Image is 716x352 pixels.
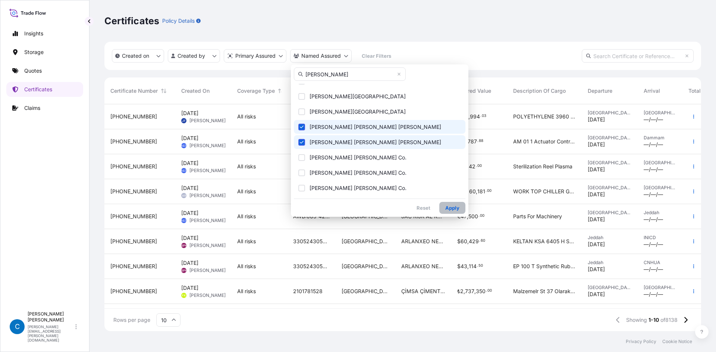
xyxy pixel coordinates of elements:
button: [PERSON_NAME] [PERSON_NAME] [PERSON_NAME] [294,120,465,134]
button: Reset [411,202,436,214]
span: [PERSON_NAME][GEOGRAPHIC_DATA] [310,93,406,100]
button: [PERSON_NAME][GEOGRAPHIC_DATA] [294,105,465,118]
div: Select Option [294,84,465,196]
button: [PERSON_NAME] [PERSON_NAME] Co. [294,150,465,164]
button: [PERSON_NAME] [PERSON_NAME] [PERSON_NAME] [294,135,465,149]
span: [PERSON_NAME] [PERSON_NAME] Co. [310,169,406,177]
button: [PERSON_NAME][GEOGRAPHIC_DATA] [294,89,465,103]
button: [PERSON_NAME] [PERSON_NAME] Co. [294,181,465,195]
p: Reset [417,204,430,212]
span: [PERSON_NAME] [PERSON_NAME] [PERSON_NAME] [310,123,441,131]
span: [PERSON_NAME] [PERSON_NAME] [PERSON_NAME] [310,139,441,146]
button: Apply [439,202,465,214]
input: Search named assured [294,67,406,81]
span: [PERSON_NAME][GEOGRAPHIC_DATA] [310,108,406,115]
span: [PERSON_NAME] [PERSON_NAME] Co. [310,154,406,161]
button: [PERSON_NAME] [PERSON_NAME] Co. [294,166,465,180]
div: cargoOwner Filter options [291,64,468,217]
p: Apply [445,204,459,212]
span: [PERSON_NAME] [PERSON_NAME] Co. [310,184,406,192]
